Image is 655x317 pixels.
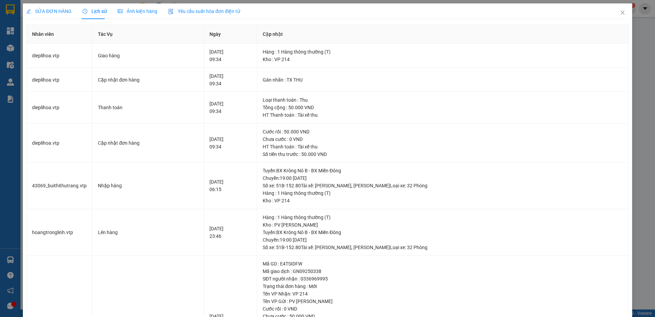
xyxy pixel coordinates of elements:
[118,9,157,14] span: Ảnh kiện hàng
[209,135,251,150] div: [DATE] 09:34
[263,167,623,189] div: Tuyến : BX Krông Nô B - BX Miền Đông Chuyến: 19:00 [DATE] Số xe: 51B-152.80 Tài xế: [PERSON_NAME]...
[27,68,92,92] td: dieplihoa.vtp
[98,52,198,59] div: Giao hàng
[263,268,623,275] div: Mã giao dịch : GN09250338
[263,229,623,251] div: Tuyến : BX Krông Nô B - BX Miền Đông Chuyến: 19:00 [DATE] Số xe: 51B-152.80 Tài xế: [PERSON_NAME]...
[118,9,122,14] span: picture
[27,209,92,256] td: hoangtronglinh.vtp
[209,178,251,193] div: [DATE] 06:15
[263,76,623,84] div: Gán nhãn : TX THU
[98,104,198,111] div: Thanh toán
[26,9,72,14] span: SỬA ĐƠN HÀNG
[26,9,31,14] span: edit
[620,10,625,15] span: close
[98,229,198,236] div: Lên hàng
[209,48,251,63] div: [DATE] 09:34
[263,260,623,268] div: Mã GD : E4TSIDFW
[263,104,623,111] div: Tổng cộng : 50.000 VND
[168,9,174,14] img: icon
[263,283,623,290] div: Trạng thái đơn hàng : Mới
[27,44,92,68] td: dieplihoa.vtp
[263,189,623,197] div: Hàng : 1 Hàng thông thường (T)
[263,221,623,229] div: Kho : PV [PERSON_NAME]
[83,9,87,14] span: clock-circle
[263,96,623,104] div: Loại thanh toán : Thu
[263,298,623,305] div: Tên VP Gửi : PV [PERSON_NAME]
[263,197,623,204] div: Kho : VP 214
[263,135,623,143] div: Chưa cước : 0 VND
[263,214,623,221] div: Hàng : 1 Hàng thông thường (T)
[263,111,623,119] div: HT Thanh toán : Tài xế thu
[263,143,623,150] div: HT Thanh toán : Tài xế thu
[27,124,92,163] td: dieplihoa.vtp
[613,3,632,23] button: Close
[92,25,204,44] th: Tác Vụ
[168,9,240,14] span: Yêu cầu xuất hóa đơn điện tử
[263,275,623,283] div: SĐT người nhận : 0336969995
[27,92,92,124] td: dieplihoa.vtp
[263,128,623,135] div: Cước rồi : 50.000 VND
[263,150,623,158] div: Số tiền thu trước : 50.000 VND
[98,139,198,147] div: Cập nhật đơn hàng
[263,48,623,56] div: Hàng : 1 Hàng thông thường (T)
[27,162,92,209] td: 43069_buithithutrang.vtp
[263,290,623,298] div: Tên VP Nhận: VP 214
[27,25,92,44] th: Nhân viên
[98,76,198,84] div: Cập nhật đơn hàng
[209,100,251,115] div: [DATE] 09:34
[263,56,623,63] div: Kho : VP 214
[209,72,251,87] div: [DATE] 09:34
[83,9,107,14] span: Lịch sử
[209,225,251,240] div: [DATE] 23:46
[98,182,198,189] div: Nhập hàng
[204,25,257,44] th: Ngày
[263,305,623,313] div: Cước rồi : 0 VND
[257,25,629,44] th: Cập nhật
